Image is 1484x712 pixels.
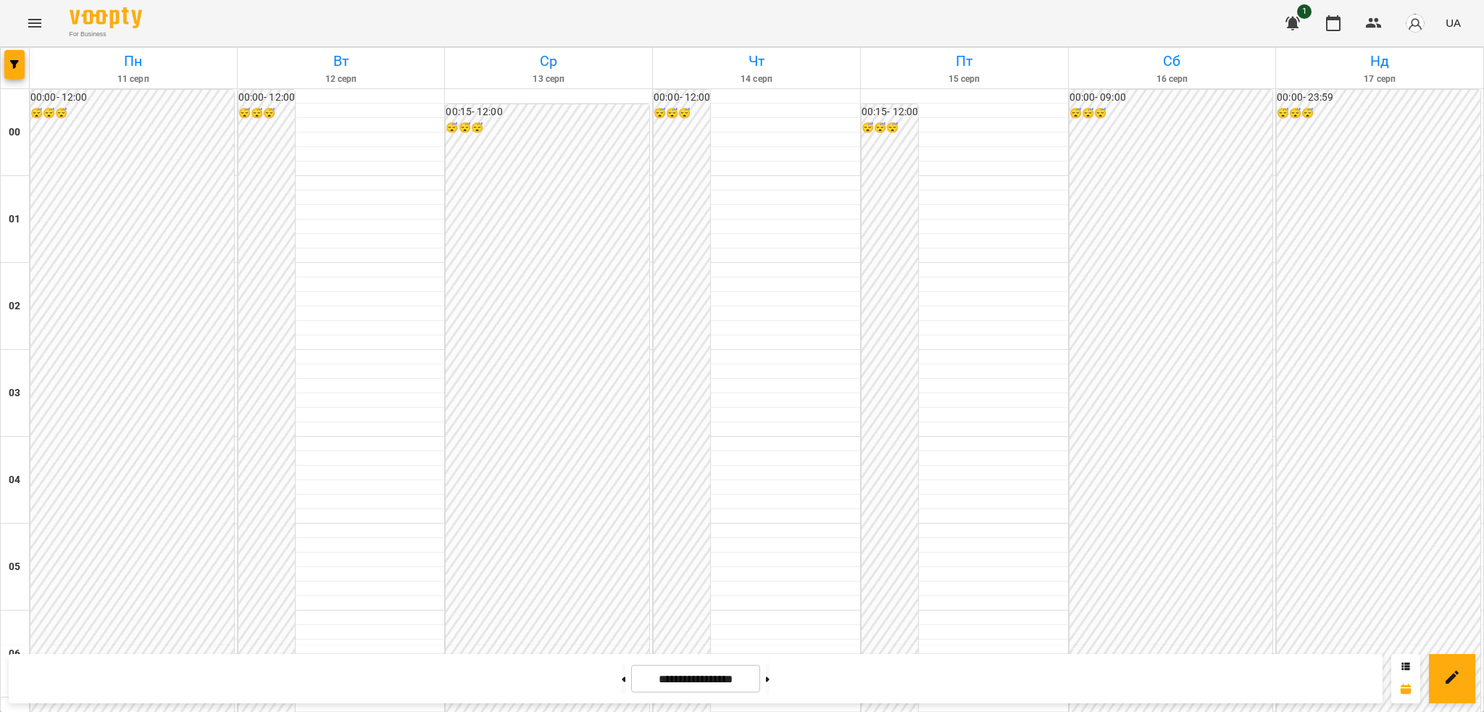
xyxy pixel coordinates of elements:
h6: Пт [863,50,1066,72]
h6: 05 [9,559,20,575]
h6: 😴😴😴 [238,106,295,122]
h6: 😴😴😴 [1277,106,1480,122]
h6: 16 серп [1071,72,1274,86]
h6: 00:15 - 12:00 [446,104,649,120]
h6: 😴😴😴 [1070,106,1273,122]
h6: 02 [9,298,20,314]
img: Voopty Logo [70,7,142,28]
span: UA [1446,15,1461,30]
h6: 00:00 - 23:59 [1277,90,1480,106]
h6: 15 серп [863,72,1066,86]
img: avatar_s.png [1405,13,1425,33]
h6: 11 серп [32,72,235,86]
h6: 13 серп [447,72,650,86]
span: 1 [1297,4,1312,19]
h6: 04 [9,472,20,488]
h6: 00:15 - 12:00 [862,104,918,120]
h6: Вт [240,50,443,72]
h6: Сб [1071,50,1274,72]
span: For Business [70,30,142,39]
button: UA [1440,9,1467,36]
h6: 12 серп [240,72,443,86]
h6: 00 [9,125,20,141]
h6: 00:00 - 12:00 [238,90,295,106]
h6: 14 серп [655,72,858,86]
h6: 😴😴😴 [862,120,918,136]
h6: 😴😴😴 [446,120,649,136]
h6: 17 серп [1278,72,1481,86]
h6: Ср [447,50,650,72]
h6: Нд [1278,50,1481,72]
h6: 00:00 - 09:00 [1070,90,1273,106]
h6: 00:00 - 12:00 [30,90,234,106]
button: Menu [17,6,52,41]
h6: 03 [9,385,20,401]
h6: 😴😴😴 [30,106,234,122]
h6: 01 [9,211,20,227]
h6: Чт [655,50,858,72]
h6: Пн [32,50,235,72]
h6: 😴😴😴 [654,106,710,122]
h6: 00:00 - 12:00 [654,90,710,106]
